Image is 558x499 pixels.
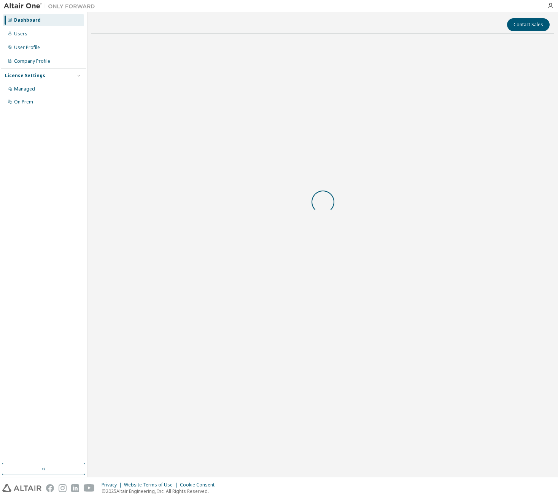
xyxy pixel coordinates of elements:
[14,31,27,37] div: Users
[46,484,54,492] img: facebook.svg
[4,2,99,10] img: Altair One
[2,484,41,492] img: altair_logo.svg
[59,484,67,492] img: instagram.svg
[14,17,41,23] div: Dashboard
[5,73,45,79] div: License Settings
[84,484,95,492] img: youtube.svg
[102,488,219,494] p: © 2025 Altair Engineering, Inc. All Rights Reserved.
[14,86,35,92] div: Managed
[180,482,219,488] div: Cookie Consent
[71,484,79,492] img: linkedin.svg
[507,18,550,31] button: Contact Sales
[14,58,50,64] div: Company Profile
[102,482,124,488] div: Privacy
[14,99,33,105] div: On Prem
[124,482,180,488] div: Website Terms of Use
[14,44,40,51] div: User Profile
